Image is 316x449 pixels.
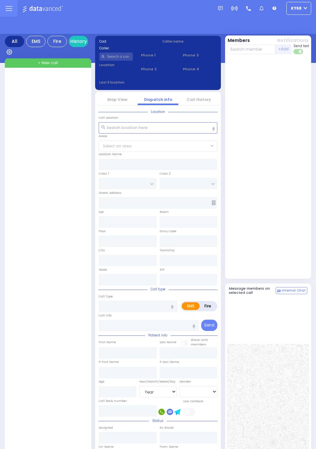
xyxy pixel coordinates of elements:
[5,36,24,47] div: All
[99,39,154,44] label: Cad:
[47,36,67,47] div: Fire
[229,286,276,295] h5: Message members on selected call
[160,210,169,214] label: Room
[99,267,107,272] label: State
[144,97,172,102] a: Dispatch info
[183,399,203,404] label: Use Callback
[148,109,168,114] span: Location
[212,200,216,205] span: Other building occupants
[182,302,200,310] label: EMS
[99,122,217,134] input: Search location here
[160,444,178,449] label: From Scene
[293,44,309,48] span: Send text
[277,37,309,44] button: Notifications
[191,342,206,346] span: members
[99,80,158,85] label: Last 3 location
[139,379,177,384] div: Year/Month/Week/Day
[160,340,176,344] label: Last Name
[99,248,105,253] label: City
[183,53,217,58] span: Phone 3
[276,287,307,294] button: Internal Chat
[282,288,306,293] span: Internal Chat
[141,53,175,58] span: Phone 1
[141,66,175,72] span: Phone 2
[286,2,311,15] button: ky68
[160,229,176,234] label: Entry Code
[160,248,174,253] label: Township
[99,444,114,449] label: On Scene
[191,338,208,342] small: Share with
[99,379,104,384] label: Age
[162,39,217,44] label: Caller name
[99,171,109,176] label: Cross 1
[99,313,112,318] label: Call Info
[99,229,106,234] label: Floor
[99,425,113,430] label: Assigned
[199,302,216,310] label: Fire
[160,267,164,272] label: ZIP
[99,63,133,67] label: Location
[149,418,167,423] span: Status
[183,66,217,72] span: Phone 4
[218,6,223,11] img: message.svg
[99,152,122,156] label: Location Name
[227,45,276,54] input: Search member
[180,379,191,384] label: Gender
[147,287,169,292] span: Call type
[277,290,281,293] img: comment-alt.png
[26,36,45,47] div: EMS
[107,97,127,102] a: Map View
[228,37,250,44] button: Members
[99,46,154,51] label: Caller:
[69,36,88,47] a: History
[103,143,132,149] span: Select an area
[145,333,171,338] span: Patient info
[99,340,116,344] label: First Name
[160,360,179,364] label: P Last Name
[160,171,171,176] label: Cross 2
[22,5,65,13] img: Logo
[99,210,104,214] label: Apt
[99,399,127,403] label: Call back number
[201,320,217,331] button: Send
[293,48,304,55] label: Turn off text
[99,191,122,195] label: Street Address
[99,134,107,138] label: Areas
[187,97,211,102] a: Call History
[99,53,133,61] input: Search a contact
[291,5,301,11] span: ky68
[160,425,174,430] label: En Route
[99,360,119,364] label: P First Name
[38,60,58,66] span: + New call
[99,294,113,299] label: Call Type
[99,115,118,120] label: Call Location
